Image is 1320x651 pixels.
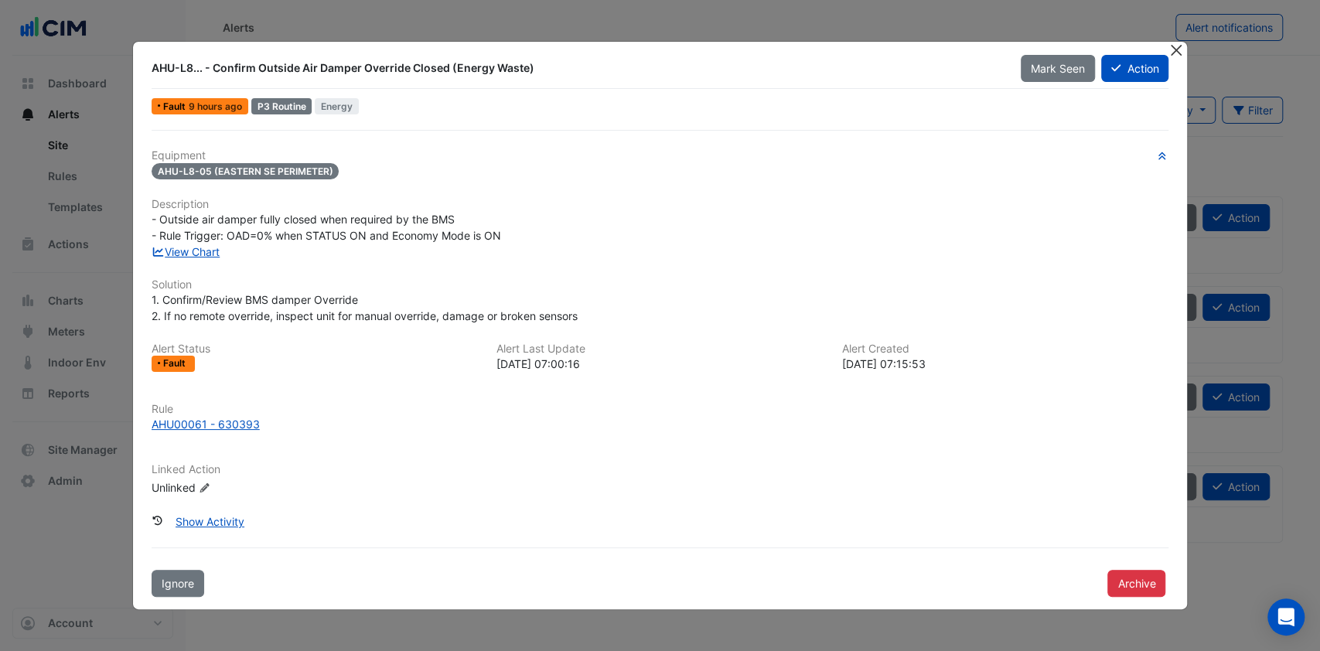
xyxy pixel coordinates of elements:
button: Mark Seen [1021,55,1095,82]
h6: Solution [152,278,1169,291]
a: View Chart [152,245,220,258]
h6: Alert Last Update [496,343,824,356]
span: Energy [315,98,359,114]
span: Ignore [162,577,194,590]
h6: Equipment [152,149,1169,162]
h6: Linked Action [152,463,1169,476]
div: [DATE] 07:15:53 [842,356,1169,372]
span: 1. Confirm/Review BMS damper Override 2. If no remote override, inspect unit for manual override,... [152,293,578,322]
span: Thu 14-Aug-2025 07:00 AEST [189,101,242,112]
span: Fault [163,359,189,368]
span: Mark Seen [1031,62,1085,75]
button: Action [1101,55,1168,82]
span: AHU-L8-05 (EASTERN SE PERIMETER) [152,163,339,179]
h6: Alert Status [152,343,479,356]
h6: Rule [152,403,1169,416]
a: AHU00061 - 630393 [152,416,1169,432]
div: Open Intercom Messenger [1267,598,1305,636]
button: Show Activity [165,508,254,535]
div: AHU-L8... - Confirm Outside Air Damper Override Closed (Energy Waste) [152,60,1002,76]
div: P3 Routine [251,98,312,114]
fa-icon: Edit Linked Action [199,482,210,493]
div: Unlinked [152,479,337,495]
button: Ignore [152,570,204,597]
button: Archive [1107,570,1165,597]
button: Close [1168,42,1184,58]
div: AHU00061 - 630393 [152,416,260,432]
div: [DATE] 07:00:16 [496,356,824,372]
h6: Alert Created [842,343,1169,356]
span: - Outside air damper fully closed when required by the BMS - Rule Trigger: OAD=0% when STATUS ON ... [152,213,501,242]
h6: Description [152,198,1169,211]
span: Fault [163,102,189,111]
